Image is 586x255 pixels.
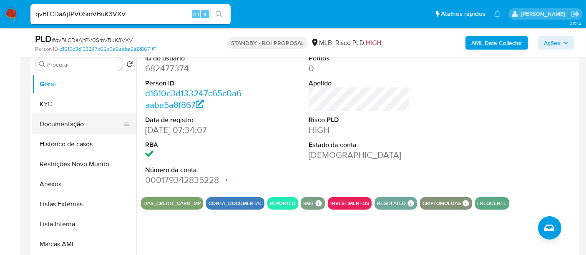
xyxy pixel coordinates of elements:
[570,20,582,26] span: 3.161.2
[311,38,332,47] div: MLB
[60,45,156,53] a: d1610c3d133247c65c0a6aaba5a8f867
[228,37,307,49] p: STANDBY - ROI PROPOSAL
[309,54,410,63] dt: Pontos
[571,10,580,18] a: Sair
[145,165,246,175] dt: Número da conta
[47,61,120,68] input: Procurar
[309,79,410,88] dt: Apelido
[309,115,410,125] dt: Risco PLD
[366,38,381,47] span: HIGH
[210,8,227,20] button: search-icon
[35,32,52,45] b: PLD
[145,140,246,150] dt: RBA
[494,10,501,17] a: Notificações
[521,10,568,18] p: erico.trevizan@mercadopago.com.br
[32,114,130,134] button: Documentação
[145,124,246,136] dd: [DATE] 07:34:07
[52,36,133,44] span: # qvBLCDaAjtPV0SrnVBuK3VXV
[309,149,410,161] dd: [DEMOGRAPHIC_DATA]
[145,174,246,186] dd: 000179342835228
[39,61,45,67] button: Procurar
[32,74,136,94] button: Geral
[145,62,246,74] dd: 682477374
[193,10,199,18] span: Alt
[32,134,136,154] button: Histórico de casos
[309,140,410,150] dt: Estado da conta
[204,10,206,18] span: s
[441,10,485,18] span: Atalhos rápidos
[544,36,560,50] span: Ações
[32,174,136,194] button: Anexos
[309,62,410,74] dd: 0
[126,61,133,70] button: Retornar ao pedido padrão
[30,9,231,20] input: Pesquise usuários ou casos...
[32,234,136,254] button: Marcas AML
[145,54,246,63] dt: ID do usuário
[471,36,522,50] b: AML Data Collector
[32,194,136,214] button: Listas Externas
[145,87,241,111] a: d1610c3d133247c65c0a6aaba5a8f867
[32,94,136,114] button: KYC
[145,79,246,88] dt: Person ID
[32,154,136,174] button: Restrições Novo Mundo
[32,214,136,234] button: Lista Interna
[465,36,528,50] button: AML Data Collector
[309,124,410,136] dd: HIGH
[145,115,246,125] dt: Data de registro
[538,36,574,50] button: Ações
[35,45,58,53] b: Person ID
[335,38,381,47] span: Risco PLD:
